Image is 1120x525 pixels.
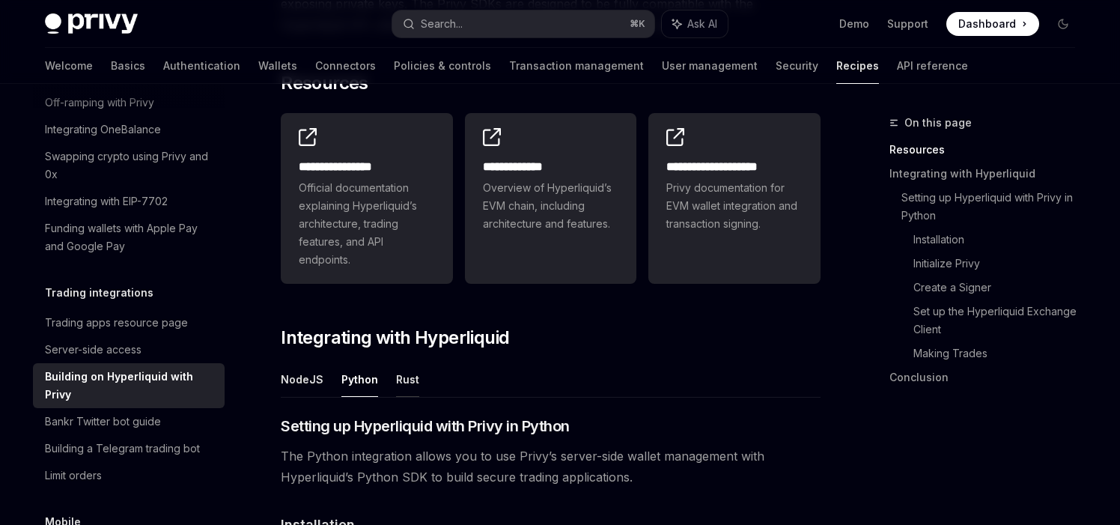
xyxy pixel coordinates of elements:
a: Integrating with Hyperliquid [889,162,1087,186]
div: Server-side access [45,341,141,359]
a: Recipes [836,48,879,84]
div: Building on Hyperliquid with Privy [45,368,216,404]
a: Building on Hyperliquid with Privy [33,363,225,408]
div: Swapping crypto using Privy and 0x [45,148,216,183]
div: Limit orders [45,467,102,485]
span: Integrating with Hyperliquid [281,326,509,350]
span: Official documentation explaining Hyperliquid’s architecture, trading features, and API endpoints. [299,179,435,269]
a: Swapping crypto using Privy and 0x [33,143,225,188]
span: The Python integration allows you to use Privy’s server-side wallet management with Hyperliquid’s... [281,446,821,488]
a: Installation [913,228,1087,252]
a: Demo [839,16,869,31]
a: Making Trades [913,342,1087,365]
a: Dashboard [946,12,1039,36]
a: User management [662,48,758,84]
a: Policies & controls [394,48,491,84]
a: Transaction management [509,48,644,84]
span: Dashboard [958,16,1016,31]
a: Trading apps resource page [33,309,225,336]
div: Building a Telegram trading bot [45,440,200,458]
a: Authentication [163,48,240,84]
span: Privy documentation for EVM wallet integration and transaction signing. [666,179,803,233]
button: Search...⌘K [392,10,654,37]
a: Create a Signer [913,276,1087,300]
a: Basics [111,48,145,84]
button: Toggle dark mode [1051,12,1075,36]
div: Funding wallets with Apple Pay and Google Pay [45,219,216,255]
div: Trading apps resource page [45,314,188,332]
button: Python [341,362,378,397]
div: Search... [421,15,463,33]
span: Ask AI [687,16,717,31]
a: Wallets [258,48,297,84]
a: Funding wallets with Apple Pay and Google Pay [33,215,225,260]
a: Bankr Twitter bot guide [33,408,225,435]
span: On this page [904,114,972,132]
div: Integrating OneBalance [45,121,161,139]
a: Limit orders [33,462,225,489]
a: Set up the Hyperliquid Exchange Client [913,300,1087,342]
a: Connectors [315,48,376,84]
span: Setting up Hyperliquid with Privy in Python [281,416,570,437]
span: Overview of Hyperliquid’s EVM chain, including architecture and features. [483,179,619,233]
a: Welcome [45,48,93,84]
a: API reference [897,48,968,84]
a: Security [776,48,818,84]
a: Resources [889,138,1087,162]
a: **** **** **** *Official documentation explaining Hyperliquid’s architecture, trading features, a... [281,113,453,284]
a: **** **** ***Overview of Hyperliquid’s EVM chain, including architecture and features. [465,113,637,284]
a: Setting up Hyperliquid with Privy in Python [901,186,1087,228]
img: dark logo [45,13,138,34]
h5: Trading integrations [45,284,153,302]
span: ⌘ K [630,18,645,30]
button: Ask AI [662,10,728,37]
div: Bankr Twitter bot guide [45,413,161,431]
button: NodeJS [281,362,323,397]
a: Integrating OneBalance [33,116,225,143]
a: Support [887,16,928,31]
a: Initialize Privy [913,252,1087,276]
div: Integrating with EIP-7702 [45,192,168,210]
a: Integrating with EIP-7702 [33,188,225,215]
a: **** **** **** *****Privy documentation for EVM wallet integration and transaction signing. [648,113,821,284]
button: Rust [396,362,419,397]
a: Server-side access [33,336,225,363]
a: Conclusion [889,365,1087,389]
a: Building a Telegram trading bot [33,435,225,462]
